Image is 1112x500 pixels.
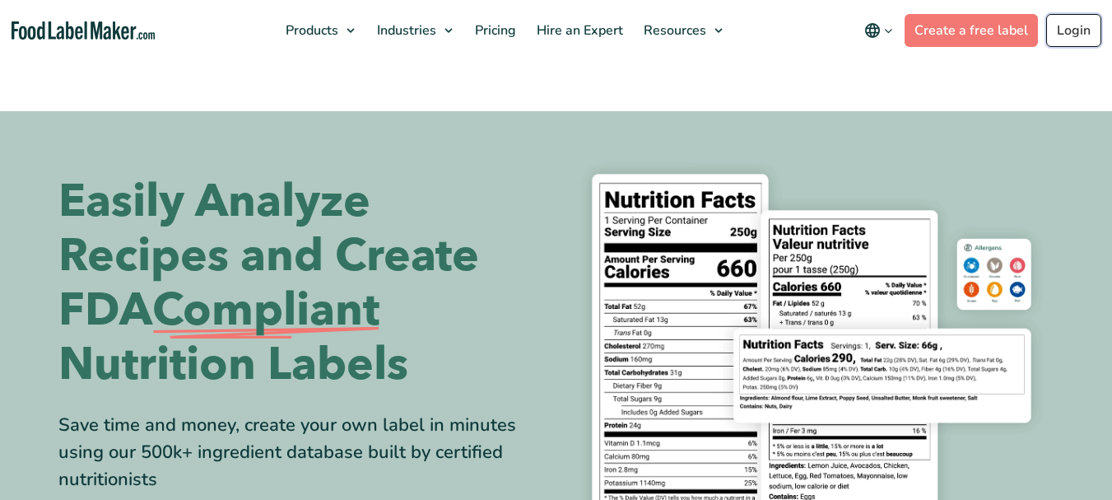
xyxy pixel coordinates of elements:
[1046,14,1101,47] a: Login
[152,283,379,338] span: Compliant
[372,21,438,40] span: Industries
[58,412,544,493] div: Save time and money, create your own label in minutes using our 500k+ ingredient database built b...
[470,21,518,40] span: Pricing
[281,21,340,40] span: Products
[905,14,1038,47] a: Create a free label
[58,175,544,392] h1: Easily Analyze Recipes and Create FDA Nutrition Labels
[532,21,625,40] span: Hire an Expert
[639,21,708,40] span: Resources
